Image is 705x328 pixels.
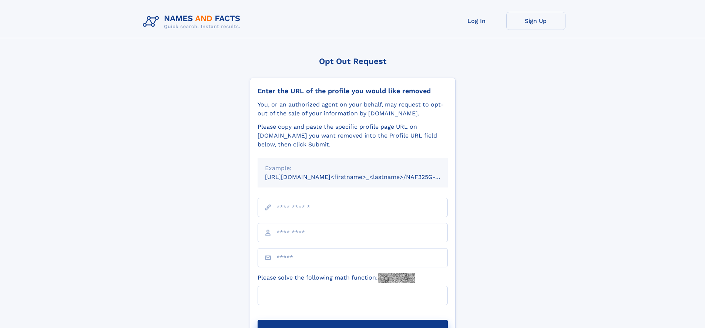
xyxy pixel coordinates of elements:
[506,12,565,30] a: Sign Up
[447,12,506,30] a: Log In
[265,164,440,173] div: Example:
[265,173,462,180] small: [URL][DOMAIN_NAME]<firstname>_<lastname>/NAF325G-xxxxxxxx
[258,100,448,118] div: You, or an authorized agent on your behalf, may request to opt-out of the sale of your informatio...
[258,87,448,95] div: Enter the URL of the profile you would like removed
[258,273,415,283] label: Please solve the following math function:
[258,122,448,149] div: Please copy and paste the specific profile page URL on [DOMAIN_NAME] you want removed into the Pr...
[250,57,456,66] div: Opt Out Request
[140,12,246,32] img: Logo Names and Facts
